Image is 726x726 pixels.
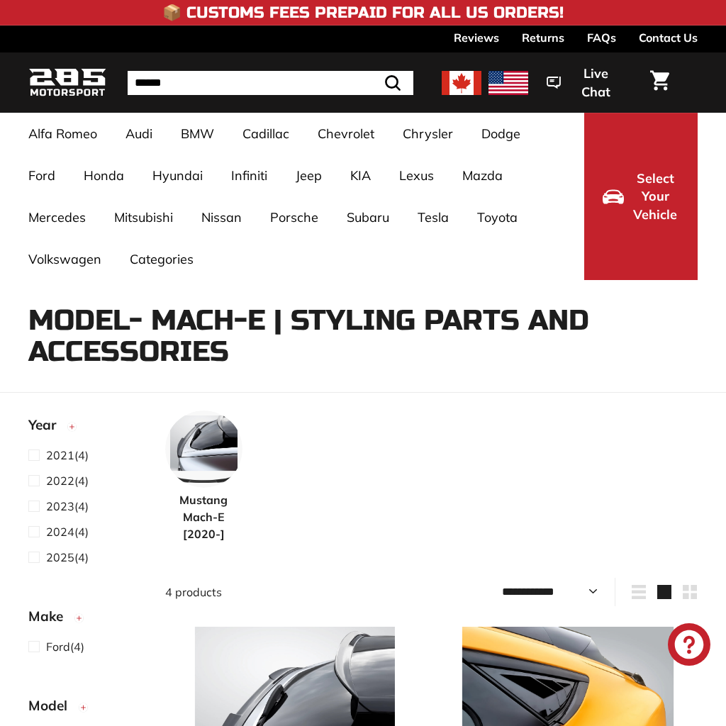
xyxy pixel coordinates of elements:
[281,155,336,196] a: Jeep
[165,491,242,542] span: Mustang Mach-E [2020-]
[165,583,431,601] div: 4 products
[28,411,143,446] button: Year
[228,113,303,155] a: Cadillac
[46,525,74,539] span: 2024
[664,623,715,669] inbox-online-store-chat: Shopify online store chat
[46,499,74,513] span: 2023
[463,196,532,238] a: Toyota
[46,472,89,489] span: (4)
[587,26,616,50] a: FAQs
[46,498,89,515] span: (4)
[217,155,281,196] a: Infiniti
[14,155,69,196] a: Ford
[642,59,678,107] a: Cart
[46,638,84,655] span: (4)
[385,155,448,196] a: Lexus
[631,169,679,224] span: Select Your Vehicle
[14,196,100,238] a: Mercedes
[128,71,413,95] input: Search
[28,602,143,637] button: Make
[28,696,78,716] span: Model
[584,113,698,280] button: Select Your Vehicle
[467,113,535,155] a: Dodge
[46,474,74,488] span: 2022
[69,155,138,196] a: Honda
[256,196,333,238] a: Porsche
[522,26,564,50] a: Returns
[187,196,256,238] a: Nissan
[46,448,74,462] span: 2021
[389,113,467,155] a: Chrysler
[165,411,242,542] a: Mustang Mach-E [2020-]
[116,238,208,280] a: Categories
[528,56,642,109] button: Live Chat
[14,238,116,280] a: Volkswagen
[46,549,89,566] span: (4)
[162,4,564,21] h4: 📦 Customs Fees Prepaid for All US Orders!
[111,113,167,155] a: Audi
[28,606,74,627] span: Make
[100,196,187,238] a: Mitsubishi
[403,196,463,238] a: Tesla
[28,66,106,99] img: Logo_285_Motorsport_areodynamics_components
[46,640,70,654] span: Ford
[46,523,89,540] span: (4)
[448,155,517,196] a: Mazda
[46,550,74,564] span: 2025
[568,65,623,101] span: Live Chat
[454,26,499,50] a: Reviews
[46,447,89,464] span: (4)
[14,113,111,155] a: Alfa Romeo
[333,196,403,238] a: Subaru
[138,155,217,196] a: Hyundai
[336,155,385,196] a: KIA
[639,26,698,50] a: Contact Us
[167,113,228,155] a: BMW
[28,415,67,435] span: Year
[28,305,698,367] h1: Model- Mach-E | Styling Parts and Accessories
[303,113,389,155] a: Chevrolet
